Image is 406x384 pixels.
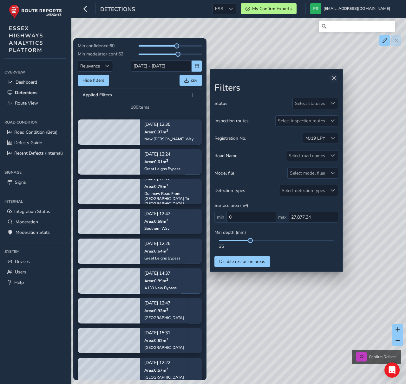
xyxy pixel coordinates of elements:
span: Area: 0.57 m [144,368,168,373]
button: Disable exclusion areas [214,256,270,267]
span: Area: 0.58 m [144,219,168,224]
span: Integration Status [14,208,50,214]
p: [DATE] 14:37 [144,272,177,276]
div: [GEOGRAPHIC_DATA] [144,315,184,320]
div: Select detection types [279,185,327,196]
sup: 2 [166,247,168,252]
span: Area: 0.89 m [144,278,168,284]
div: Select statuses [293,98,327,109]
sup: 2 [166,337,168,342]
span: Status [214,100,227,106]
span: Dashboard [16,79,37,85]
div: Signage [4,168,66,177]
div: Select road names [286,150,327,161]
button: My Confirm Exports [241,3,297,14]
a: Defects Guide [4,138,66,148]
a: Moderation [4,217,66,227]
div: Select model files [288,168,327,178]
span: Road Name [214,153,237,159]
span: Area: 0.97 m [144,129,168,135]
a: Help [4,277,66,288]
span: Detections [100,5,135,14]
a: Users [4,267,66,277]
span: Min confidence: [78,43,109,49]
button: Hide filters [78,75,109,86]
div: New [PERSON_NAME] Way [144,137,193,142]
p: [DATE] 12:22 [144,361,184,365]
p: [DATE] 12:25 [144,242,180,246]
span: Model file [214,170,234,176]
span: 60 [109,43,115,49]
div: Sort by Date [102,61,113,71]
span: Applied Filters [82,93,112,97]
span: Surface area (m²) [214,202,248,208]
sup: 2 [166,367,168,371]
span: Area: 0.61 m [144,159,168,164]
span: Relevance [78,61,102,71]
div: Road Condition [4,118,66,127]
a: Signs [4,177,66,188]
span: Route View [15,100,38,106]
div: Great Leighs Bypass [144,256,180,261]
div: 35 [219,243,334,249]
div: System [4,247,66,256]
span: Min depth (mm) [214,229,246,235]
span: Recent Defects (Internal) [14,150,63,156]
a: Integration Status [4,206,66,217]
input: Search [319,21,395,32]
span: 62 [118,51,123,57]
span: Area: 0.64 m [144,248,168,254]
sup: 2 [166,128,168,133]
sup: 2 [166,183,168,188]
p: [DATE] 12:47 [144,212,170,216]
sup: 2 [166,218,168,222]
span: csv [191,77,197,83]
a: Moderation Stats [4,227,66,238]
p: [DATE] 12:47 [144,301,184,306]
p: [DATE] 15:31 [144,331,184,336]
p: [DATE] 12:24 [144,152,180,157]
p: [DATE] 12:35 [144,123,193,127]
span: My Confirm Exports [252,6,292,12]
div: [GEOGRAPHIC_DATA] [144,375,184,380]
span: min [214,212,226,223]
span: Area: 0.93 m [144,308,168,313]
button: Close [329,74,338,83]
img: rr logo [9,4,62,19]
span: Detections [15,90,37,96]
button: [EMAIL_ADDRESS][DOMAIN_NAME] [310,3,392,14]
span: Defects Guide [14,140,42,146]
div: Open Intercom Messenger [384,362,400,378]
a: Dashboard [4,77,66,87]
span: Signs [15,179,26,185]
input: 0 [289,212,338,223]
sup: 2 [166,158,168,163]
div: Select inspection routes [276,116,327,126]
span: Users [15,269,26,275]
span: max [276,212,289,223]
div: Great Leighs Bypass [144,166,180,171]
button: csv [180,75,202,86]
span: Min modelator conf: [78,51,118,57]
div: [GEOGRAPHIC_DATA] [144,345,184,350]
a: Road Condition (Beta) [4,127,66,138]
span: Help [14,279,24,285]
h2: Filters [214,83,338,93]
span: Moderation [16,219,38,225]
span: Moderation Stats [16,229,50,235]
a: Route View [4,98,66,108]
span: ESS [213,3,226,14]
div: MJ19 LPY [305,135,325,141]
sup: 2 [166,277,168,282]
img: diamond-layout [310,3,321,14]
div: Internal [4,197,66,206]
div: 180 items [131,104,149,110]
input: 0 [226,212,276,223]
span: Road Condition (Beta) [14,129,57,135]
span: Registration No. [214,135,246,141]
span: Devices [15,259,30,265]
span: ESSEX HIGHWAYS ANALYTICS PLATFORM [9,25,43,54]
span: Area: 0.75 m [144,184,168,189]
span: Inspection routes [214,118,249,124]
